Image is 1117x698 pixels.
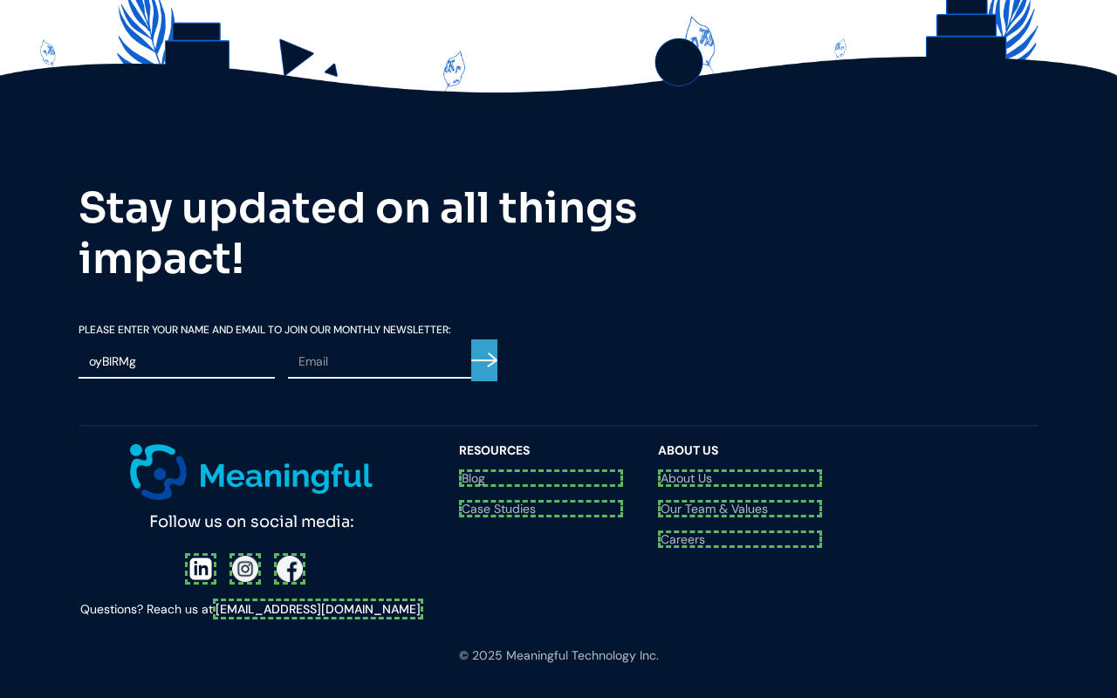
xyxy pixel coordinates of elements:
[79,325,497,335] label: Please Enter your Name and email To Join our Monthly Newsletter:
[658,469,822,487] a: About Us
[213,599,423,619] a: [EMAIL_ADDRESS][DOMAIN_NAME]
[459,646,659,667] div: © 2025 Meaningful Technology Inc.
[79,599,424,620] div: Questions? Reach us at
[471,339,497,382] input: Submit
[79,183,689,284] h2: Stay updated on all things impact!
[288,346,484,379] input: Email
[658,444,822,456] div: About Us
[658,530,822,548] a: Careers
[459,500,623,517] a: Case Studies
[459,469,623,487] a: Blog
[79,325,497,387] form: Email Form
[79,500,424,536] div: Follow us on social media:
[459,444,623,456] div: resources
[79,346,275,379] input: Name
[658,500,822,517] a: Our Team & Values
